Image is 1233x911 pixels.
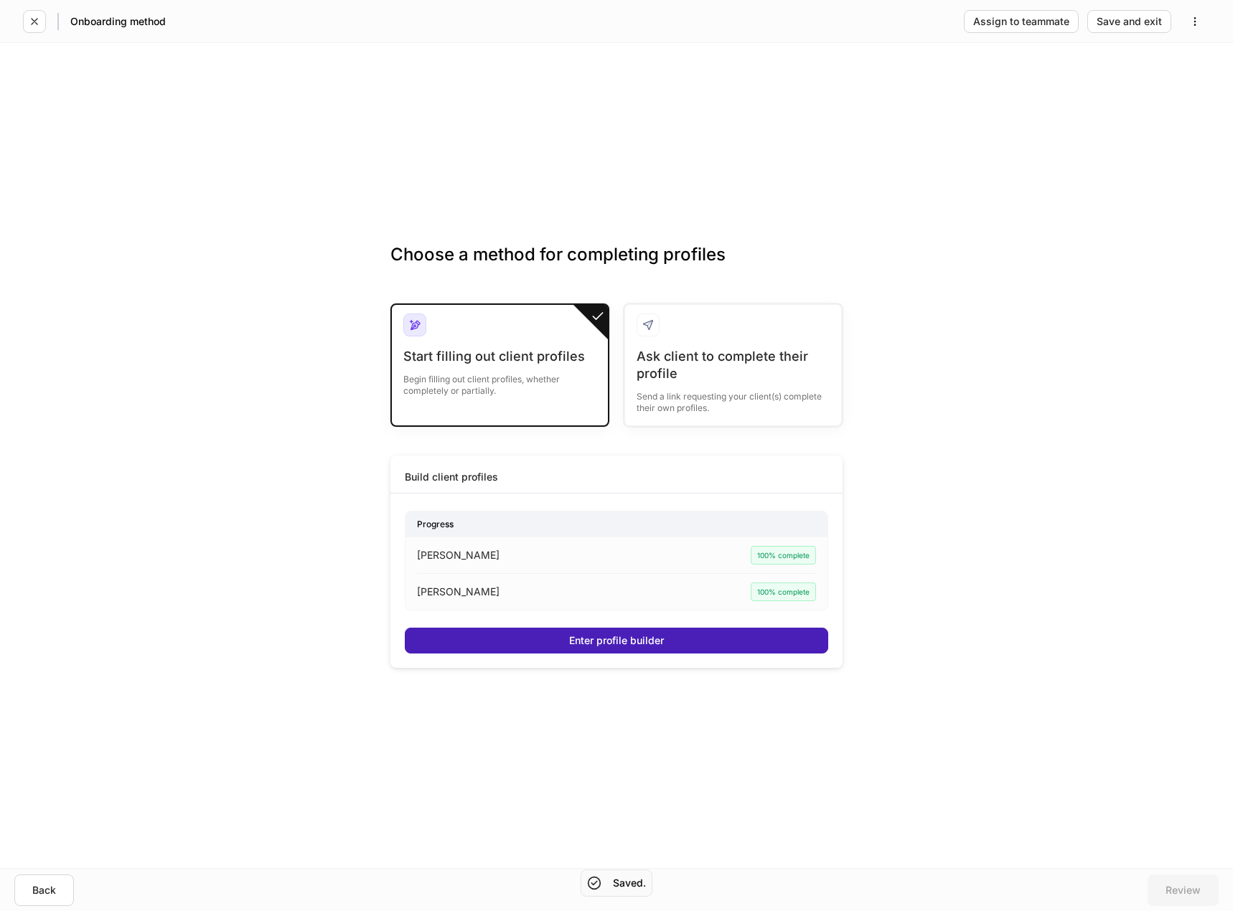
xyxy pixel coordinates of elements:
div: Assign to teammate [973,16,1069,27]
p: [PERSON_NAME] [417,585,500,599]
div: Start filling out client profiles [403,348,596,365]
div: Ask client to complete their profile [637,348,830,382]
h3: Choose a method for completing profiles [390,243,843,289]
button: Back [14,874,74,906]
div: Enter profile builder [569,636,664,646]
div: 100% complete [751,546,816,565]
div: Progress [405,511,828,537]
h5: Saved. [613,876,646,890]
div: Build client profiles [405,470,498,484]
h5: Onboarding method [70,14,166,29]
div: 100% complete [751,582,816,601]
button: Assign to teammate [964,10,1079,33]
div: Save and exit [1097,16,1162,27]
button: Save and exit [1087,10,1171,33]
div: Back [32,885,56,895]
div: Begin filling out client profiles, whether completely or partially. [403,365,596,397]
button: Enter profile builder [405,628,828,653]
div: Send a link requesting your client(s) complete their own profiles. [637,382,830,414]
p: [PERSON_NAME] [417,548,500,562]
